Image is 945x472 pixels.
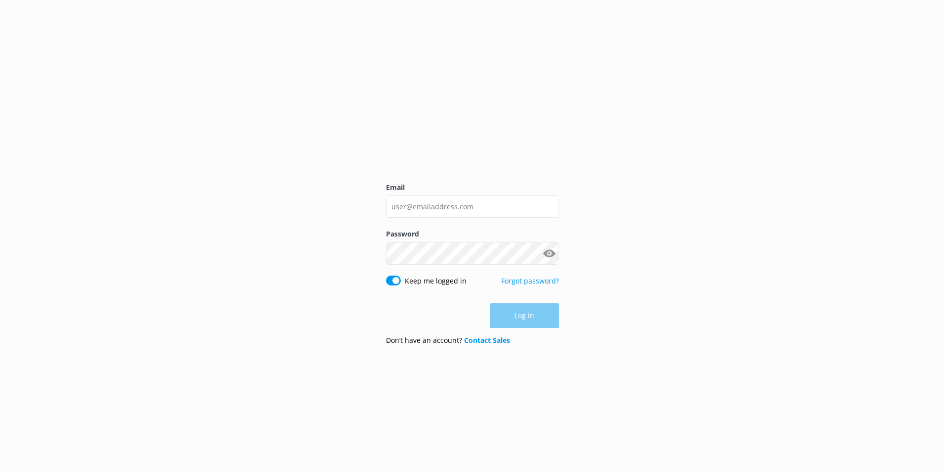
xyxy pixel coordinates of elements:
p: Don’t have an account? [386,335,510,346]
label: Email [386,182,559,193]
a: Forgot password? [501,276,559,285]
label: Password [386,229,559,239]
input: user@emailaddress.com [386,195,559,218]
button: Show password [539,243,559,263]
label: Keep me logged in [405,276,467,286]
a: Contact Sales [464,335,510,345]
